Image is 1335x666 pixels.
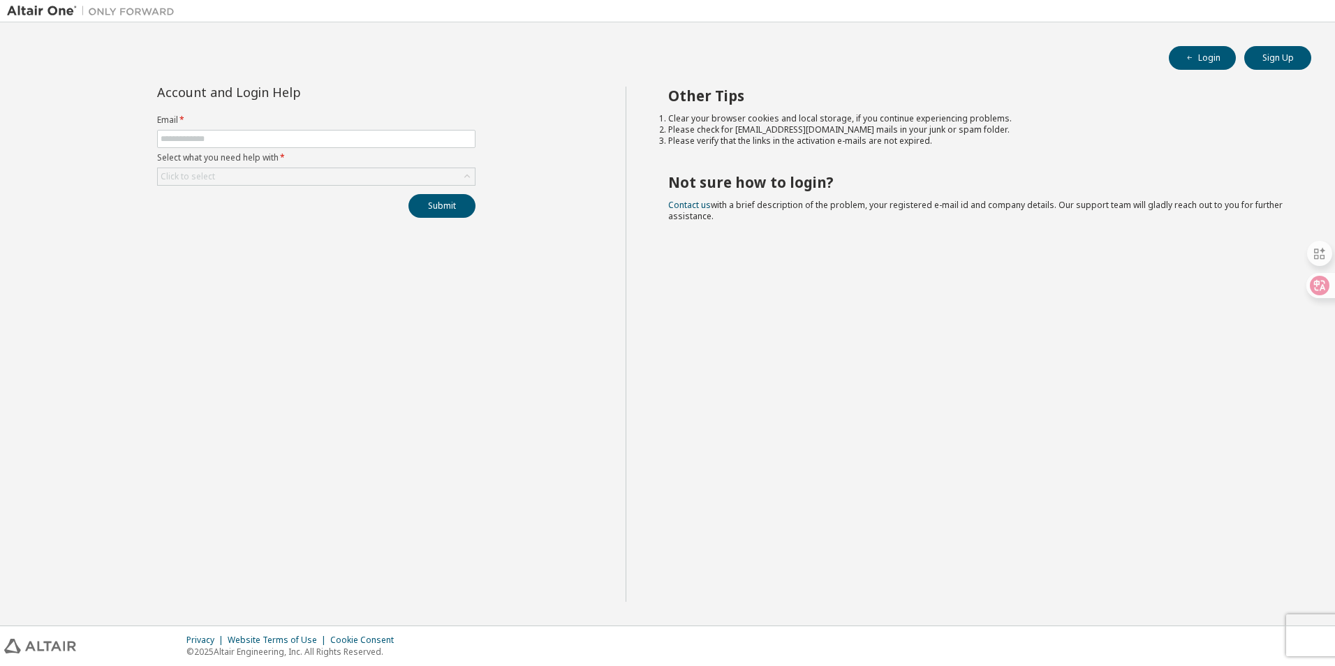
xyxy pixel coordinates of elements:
li: Please check for [EMAIL_ADDRESS][DOMAIN_NAME] mails in your junk or spam folder. [668,124,1287,135]
li: Please verify that the links in the activation e-mails are not expired. [668,135,1287,147]
label: Email [157,114,475,126]
img: Altair One [7,4,182,18]
button: Sign Up [1244,46,1311,70]
a: Contact us [668,199,711,211]
div: Website Terms of Use [228,635,330,646]
button: Submit [408,194,475,218]
div: Privacy [186,635,228,646]
div: Click to select [158,168,475,185]
img: altair_logo.svg [4,639,76,653]
label: Select what you need help with [157,152,475,163]
div: Account and Login Help [157,87,412,98]
button: Login [1169,46,1236,70]
div: Click to select [161,171,215,182]
p: © 2025 Altair Engineering, Inc. All Rights Reserved. [186,646,402,658]
div: Cookie Consent [330,635,402,646]
h2: Not sure how to login? [668,173,1287,191]
li: Clear your browser cookies and local storage, if you continue experiencing problems. [668,113,1287,124]
h2: Other Tips [668,87,1287,105]
span: with a brief description of the problem, your registered e-mail id and company details. Our suppo... [668,199,1283,222]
